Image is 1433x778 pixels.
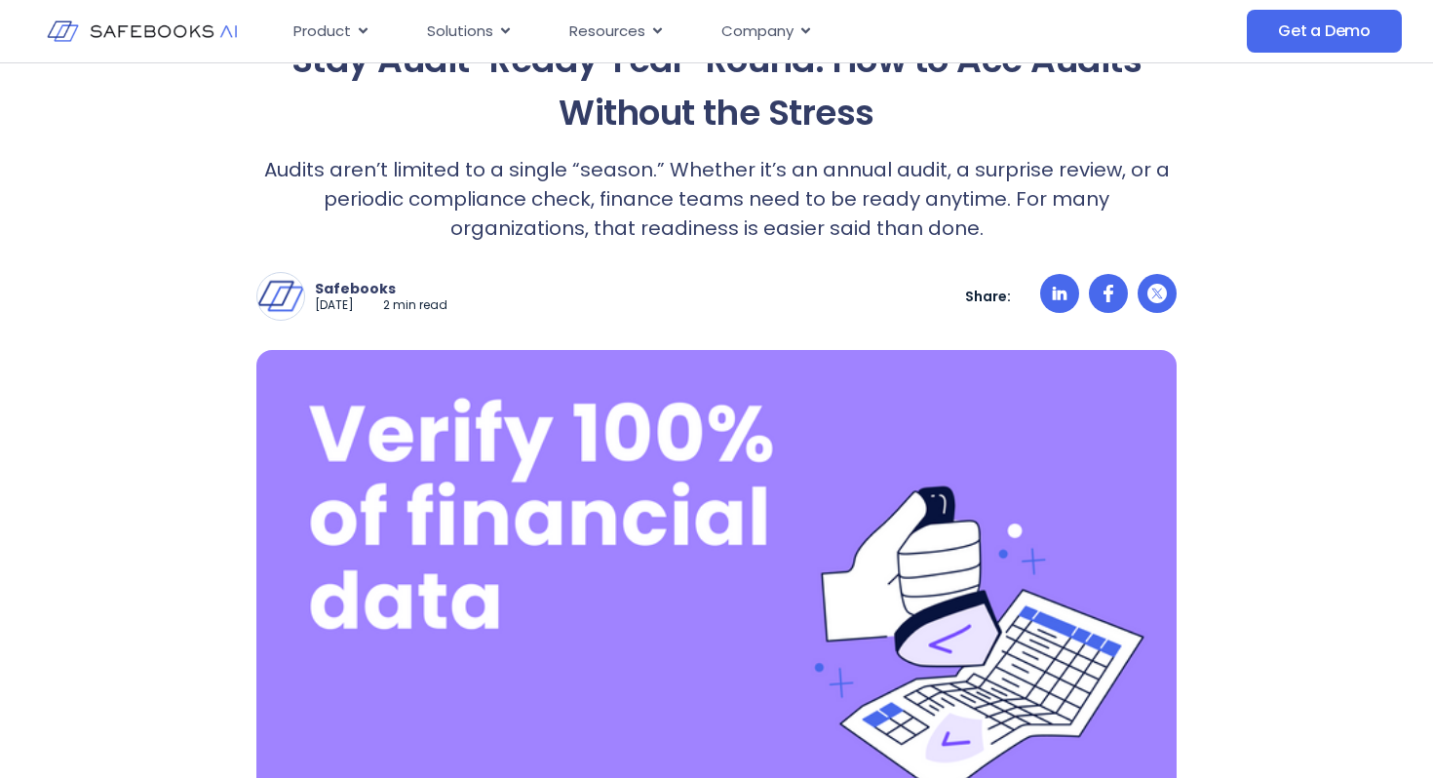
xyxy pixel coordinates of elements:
p: Share: [965,288,1011,305]
img: Safebooks [257,273,304,320]
nav: Menu [278,13,1091,51]
p: [DATE] [315,297,354,314]
a: Get a Demo [1247,10,1402,53]
span: Resources [569,20,645,43]
h1: Stay Audit-Ready Year-Round: How to Ace Audits Without the Stress [256,34,1177,139]
span: Get a Demo [1278,21,1371,41]
span: Product [293,20,351,43]
span: Solutions [427,20,493,43]
p: 2 min read [383,297,447,314]
div: Menu Toggle [278,13,1091,51]
span: Company [721,20,794,43]
p: Safebooks [315,280,447,297]
p: Audits aren’t limited to a single “season.” Whether it’s an annual audit, a surprise review, or a... [256,155,1177,243]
